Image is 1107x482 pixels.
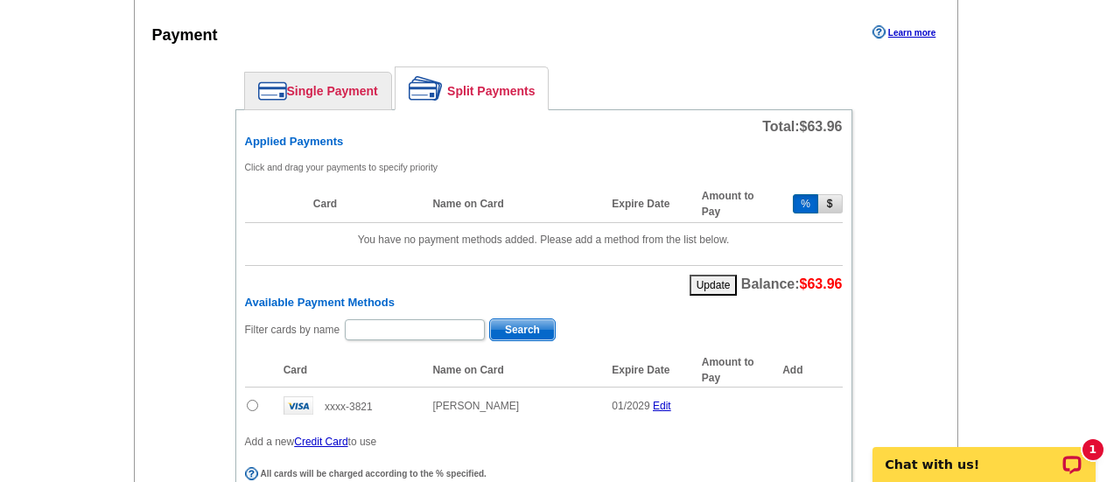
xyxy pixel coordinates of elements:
[603,353,692,388] th: Expire Date
[432,400,519,412] span: [PERSON_NAME]
[275,353,424,388] th: Card
[490,319,555,340] span: Search
[245,467,838,481] div: All cards will be charged according to the % specified.
[603,185,692,223] th: Expire Date
[245,159,843,175] p: Click and drag your payments to specify priority
[258,81,287,101] img: single-payment.png
[693,353,782,388] th: Amount to Pay
[284,396,313,415] img: visa.gif
[762,119,842,134] span: Total:
[861,427,1107,482] iframe: LiveChat chat widget
[693,185,782,223] th: Amount to Pay
[152,24,218,47] div: Payment
[800,276,843,291] span: $63.96
[305,185,424,223] th: Card
[245,296,843,310] h6: Available Payment Methods
[690,275,738,296] button: Update
[800,119,843,134] span: $63.96
[245,222,843,256] td: You have no payment methods added. Please add a method from the list below.
[782,353,842,388] th: Add
[818,194,843,213] button: $
[245,434,843,450] p: Add a new to use
[294,436,347,448] a: Credit Card
[424,353,603,388] th: Name on Card
[872,25,935,39] a: Learn more
[325,401,373,413] span: xxxx-3821
[396,67,548,109] a: Split Payments
[612,400,649,412] span: 01/2029
[653,400,671,412] a: Edit
[245,73,391,109] a: Single Payment
[793,194,818,213] button: %
[741,276,843,291] span: Balance:
[409,76,443,101] img: split-payment.png
[489,318,556,341] button: Search
[245,322,340,338] label: Filter cards by name
[245,135,843,149] h6: Applied Payments
[424,185,603,223] th: Name on Card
